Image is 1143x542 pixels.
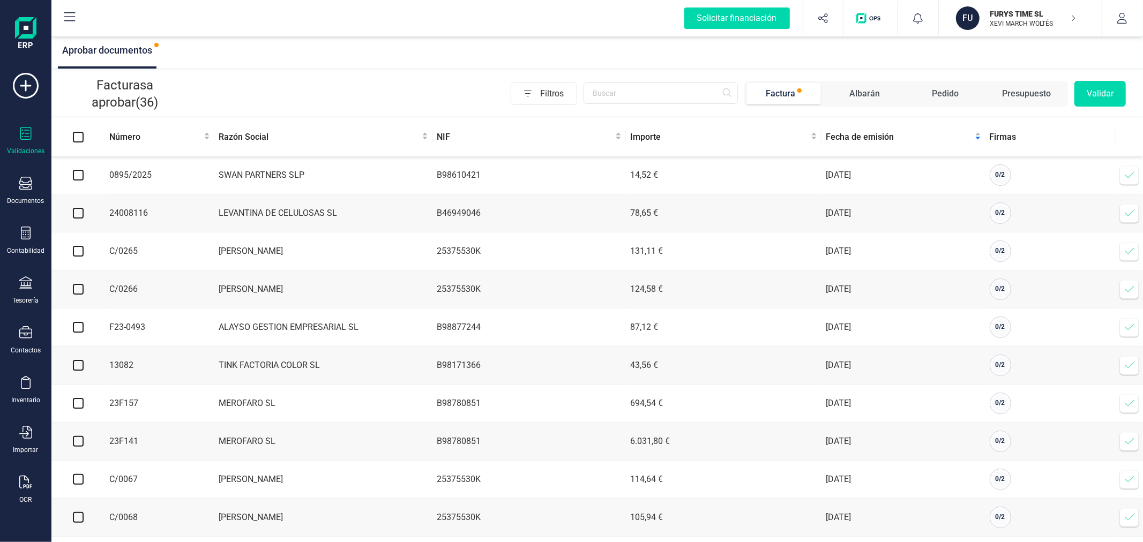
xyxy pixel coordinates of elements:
div: OCR [20,495,32,504]
div: Pedido [932,87,959,100]
div: Contactos [11,346,41,355]
td: 0895/2025 [105,156,214,194]
p: Facturas a aprobar (36) [69,77,181,111]
td: 25375530K [432,270,626,308]
button: Logo de OPS [850,1,891,35]
div: Tesorería [13,296,39,305]
td: 105,94 € [626,499,821,537]
span: 0 / 2 [996,209,1005,216]
span: 0 / 2 [996,323,1005,330]
td: [DATE] [821,232,985,270]
td: 114,64 € [626,461,821,499]
p: FURYS TIME SL [990,9,1076,19]
td: [DATE] [821,347,985,385]
td: 6.031,80 € [626,423,821,461]
td: 131,11 € [626,232,821,270]
td: [DATE] [821,423,985,461]
td: 25375530K [432,499,626,537]
span: Fecha de emisión [826,131,973,144]
td: TINK FACTORIA COLOR SL [214,347,432,385]
div: Solicitar financiación [684,7,790,29]
td: [PERSON_NAME] [214,499,432,537]
span: NIF [437,131,613,144]
td: [DATE] [821,308,985,347]
div: Albarán [849,87,880,100]
span: 0 / 2 [996,247,1005,254]
td: C/0068 [105,499,214,537]
td: 14,52 € [626,156,821,194]
div: Importar [13,446,39,454]
td: 694,54 € [626,385,821,423]
td: B98877244 [432,308,626,347]
td: F23-0493 [105,308,214,347]
td: ALAYSO GESTION EMPRESARIAL SL [214,308,432,347]
td: B98780851 [432,423,626,461]
input: Buscar [584,82,738,104]
td: 23F141 [105,423,214,461]
td: [DATE] [821,270,985,308]
div: Documentos [8,197,44,205]
div: FU [956,6,980,30]
td: 13082 [105,347,214,385]
span: 0 / 2 [996,475,1005,483]
td: 23F157 [105,385,214,423]
td: SWAN PARTNERS SLP [214,156,432,194]
th: Firmas [985,118,1116,156]
td: 124,58 € [626,270,821,308]
td: B98780851 [432,385,626,423]
span: 0 / 2 [996,437,1005,445]
td: [DATE] [821,194,985,232]
td: 78,65 € [626,194,821,232]
td: B46949046 [432,194,626,232]
span: Filtros [540,83,577,104]
td: LEVANTINA DE CELULOSAS SL [214,194,432,232]
span: 0 / 2 [996,361,1005,368]
td: MEROFARO SL [214,385,432,423]
div: Validaciones [7,147,44,155]
td: 25375530K [432,232,626,270]
td: [DATE] [821,461,985,499]
td: [PERSON_NAME] [214,270,432,308]
td: 87,12 € [626,308,821,347]
td: [PERSON_NAME] [214,461,432,499]
td: C/0067 [105,461,214,499]
span: 0 / 2 [996,399,1005,406]
td: C/0265 [105,232,214,270]
span: 0 / 2 [996,513,1005,521]
span: Número [109,131,201,144]
div: Factura [766,87,795,100]
div: Inventario [11,396,40,404]
td: C/0266 [105,270,214,308]
td: [DATE] [821,385,985,423]
span: Aprobar documentos [62,44,152,56]
td: MEROFARO SL [214,423,432,461]
span: Importe [630,131,809,144]
p: XEVI MARCH WOLTÉS [990,19,1076,28]
td: 43,56 € [626,347,821,385]
td: [PERSON_NAME] [214,232,432,270]
td: B98171366 [432,347,626,385]
img: Logo Finanedi [15,17,36,51]
td: 24008116 [105,194,214,232]
button: Validar [1074,81,1126,107]
button: Filtros [511,82,577,105]
td: B98610421 [432,156,626,194]
button: FUFURYS TIME SLXEVI MARCH WOLTÉS [952,1,1089,35]
td: 25375530K [432,461,626,499]
img: Logo de OPS [856,13,885,24]
td: [DATE] [821,156,985,194]
button: Solicitar financiación [671,1,803,35]
span: Razón Social [219,131,420,144]
td: [DATE] [821,499,985,537]
div: Contabilidad [7,246,44,255]
span: 0 / 2 [996,171,1005,178]
span: 0 / 2 [996,285,1005,292]
div: Presupuesto [1002,87,1051,100]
